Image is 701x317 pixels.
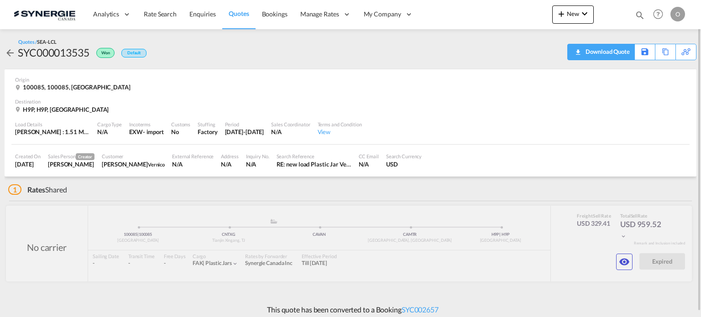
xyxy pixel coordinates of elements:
span: Won [101,50,112,59]
div: Karen Mercier [48,160,94,168]
div: Factory Stuffing [198,128,217,136]
span: New [556,10,590,17]
div: Load Details [15,121,90,128]
div: Origin [15,76,686,83]
div: 31 Jul 2025 [225,128,264,136]
span: Bookings [262,10,288,18]
div: USD [386,160,422,168]
div: Cargo Type [97,121,122,128]
md-icon: icon-plus 400-fg [556,8,567,19]
div: Help [650,6,670,23]
div: N/A [172,160,214,168]
div: Quotes /SEA-LCL [18,38,57,45]
div: N/A [221,160,238,168]
div: Search Currency [386,153,422,160]
div: Address [221,153,238,160]
span: 1 [8,184,21,195]
span: SEA-LCL [37,39,56,45]
div: H9P, H9P, Canada [15,105,111,114]
div: 25 Jul 2025 [15,160,41,168]
md-icon: icon-arrow-left [5,47,16,58]
div: Inquiry No. [246,153,269,160]
div: N/A [97,128,122,136]
div: External Reference [172,153,214,160]
div: Incoterms [129,121,164,128]
span: Quotes [229,10,249,17]
div: Download Quote [572,44,630,59]
span: Creator [76,153,94,160]
div: Default [121,49,146,57]
div: Sales Person [48,153,94,160]
span: My Company [364,10,401,19]
span: Manage Rates [300,10,339,19]
md-icon: icon-magnify [635,10,645,20]
span: Analytics [93,10,119,19]
span: Rates [27,185,46,194]
span: Enquiries [189,10,216,18]
div: Customs [171,121,190,128]
div: EXW [129,128,143,136]
div: SYC000013535 [18,45,89,60]
div: Stuffing [198,121,217,128]
md-icon: icon-download [572,46,583,52]
div: Download Quote [583,44,630,59]
div: O [670,7,685,21]
div: Created On [15,153,41,160]
div: Quote PDF is not available at this time [572,44,630,59]
button: icon-plus 400-fgNewicon-chevron-down [552,5,594,24]
a: SYC002657 [402,305,439,314]
div: RE: new load Plastic Jar Vernico [277,160,351,168]
div: Terms and Condition [318,121,362,128]
div: 100085, 100085, China [15,83,133,91]
p: This quote has been converted to a Booking [262,305,439,315]
div: Period [225,121,264,128]
div: - import [143,128,164,136]
div: Shared [8,185,67,195]
div: Sales Coordinator [271,121,310,128]
div: Save As Template [635,44,655,60]
span: 100085, 100085, [GEOGRAPHIC_DATA] [23,83,131,91]
div: icon-magnify [635,10,645,24]
div: CC Email [359,153,379,160]
div: View [318,128,362,136]
div: N/A [246,160,269,168]
div: [PERSON_NAME] : 1.51 MT | Volumetric Wt : 6.96 CBM | Chargeable Wt : 6.96 W/M [15,128,90,136]
div: No [171,128,190,136]
span: Help [650,6,666,22]
span: Rate Search [144,10,177,18]
div: Won [89,45,117,60]
md-icon: icon-chevron-down [579,8,590,19]
div: Destination [15,98,686,105]
div: N/A [359,160,379,168]
div: Search Reference [277,153,351,160]
span: Vernico [148,161,165,167]
button: icon-eye [616,254,633,270]
div: icon-arrow-left [5,45,18,60]
div: Customer [102,153,165,160]
img: 1f56c880d42311ef80fc7dca854c8e59.png [14,4,75,25]
md-icon: icon-eye [619,256,630,267]
div: N/A [271,128,310,136]
div: Luc Lacroix [102,160,165,168]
